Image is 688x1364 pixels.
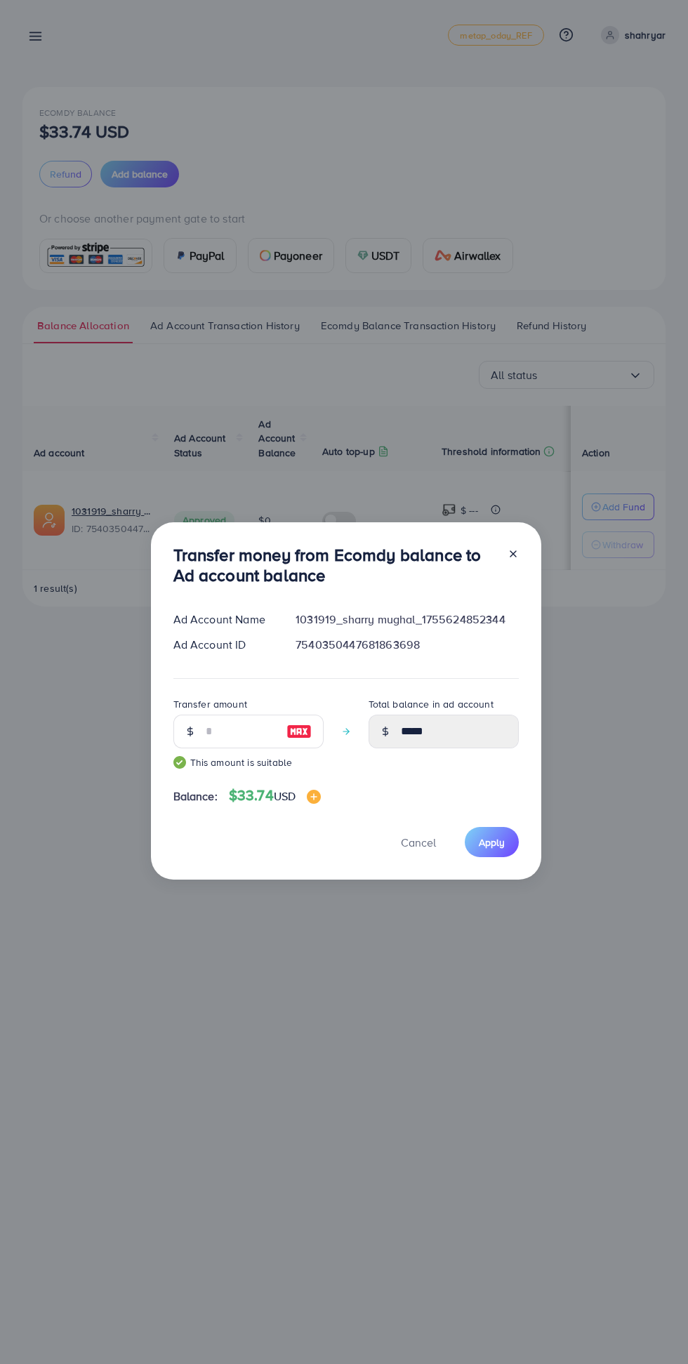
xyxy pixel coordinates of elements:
[162,637,285,653] div: Ad Account ID
[173,697,247,711] label: Transfer amount
[369,697,494,711] label: Total balance in ad account
[229,787,321,805] h4: $33.74
[173,545,496,585] h3: Transfer money from Ecomdy balance to Ad account balance
[173,756,186,769] img: guide
[628,1301,677,1353] iframe: Chat
[284,637,529,653] div: 7540350447681863698
[173,755,324,769] small: This amount is suitable
[286,723,312,740] img: image
[162,611,285,628] div: Ad Account Name
[307,790,321,804] img: image
[401,835,436,850] span: Cancel
[383,827,454,857] button: Cancel
[479,835,505,849] span: Apply
[284,611,529,628] div: 1031919_sharry mughal_1755624852344
[465,827,519,857] button: Apply
[173,788,218,805] span: Balance:
[274,788,296,804] span: USD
